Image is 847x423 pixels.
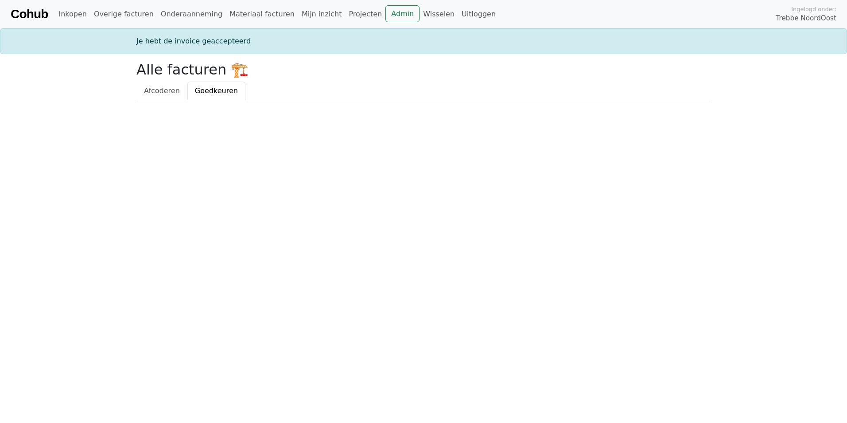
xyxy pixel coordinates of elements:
[144,86,180,95] span: Afcoderen
[11,4,48,25] a: Cohub
[226,5,298,23] a: Materiaal facturen
[131,36,716,47] div: Je hebt de invoice geaccepteerd
[420,5,458,23] a: Wisselen
[195,86,238,95] span: Goedkeuren
[345,5,385,23] a: Projecten
[458,5,499,23] a: Uitloggen
[791,5,836,13] span: Ingelogd onder:
[776,13,836,23] span: Trebbe NoordOost
[298,5,346,23] a: Mijn inzicht
[90,5,157,23] a: Overige facturen
[157,5,226,23] a: Onderaanneming
[136,82,187,100] a: Afcoderen
[55,5,90,23] a: Inkopen
[136,61,711,78] h2: Alle facturen 🏗️
[187,82,245,100] a: Goedkeuren
[385,5,420,22] a: Admin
